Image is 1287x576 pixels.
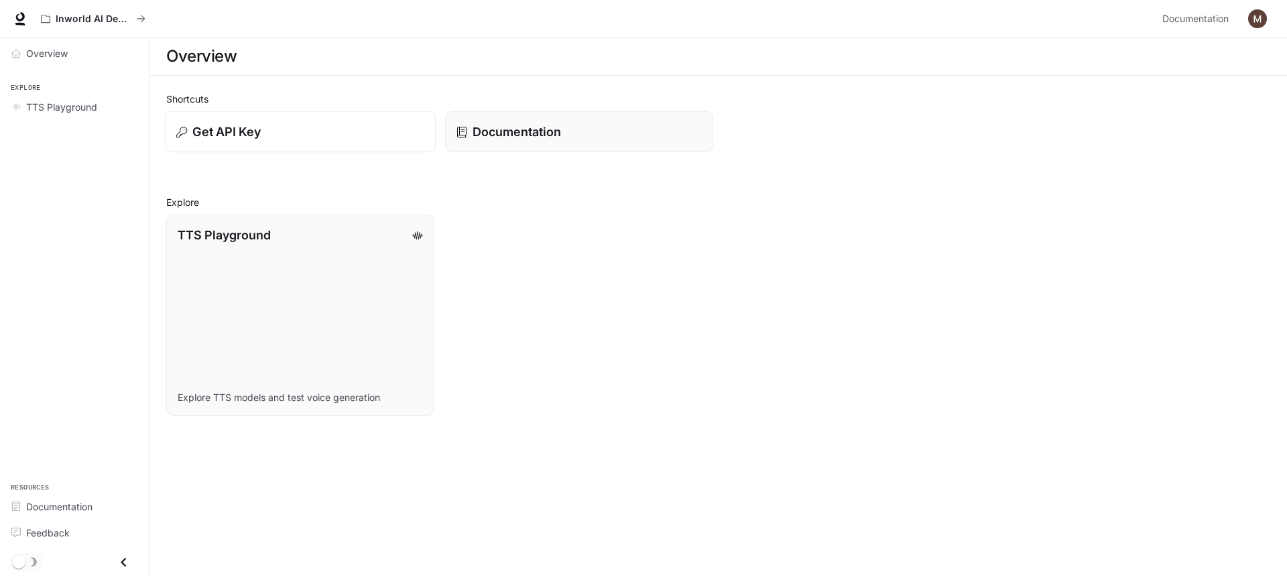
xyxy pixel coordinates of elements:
a: Overview [5,42,144,65]
button: All workspaces [35,5,151,32]
a: TTS Playground [5,95,144,119]
h2: Explore [166,195,1271,209]
span: Overview [26,46,68,60]
span: Dark mode toggle [12,554,25,569]
span: Documentation [26,500,93,514]
span: Documentation [1162,11,1229,27]
button: Get API Key [165,111,436,153]
p: Inworld AI Demos [56,13,131,25]
a: Documentation [1157,5,1239,32]
a: Feedback [5,521,144,544]
span: Feedback [26,526,70,540]
h1: Overview [166,43,237,70]
a: TTS PlaygroundExplore TTS models and test voice generation [166,215,434,416]
img: User avatar [1248,9,1267,28]
h2: Shortcuts [166,92,1271,106]
a: Documentation [445,111,713,152]
p: TTS Playground [178,226,271,244]
button: User avatar [1244,5,1271,32]
button: Close drawer [109,549,139,576]
span: TTS Playground [26,100,97,114]
p: Get API Key [192,123,261,141]
p: Documentation [473,123,561,141]
a: Documentation [5,495,144,518]
p: Explore TTS models and test voice generation [178,391,423,404]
